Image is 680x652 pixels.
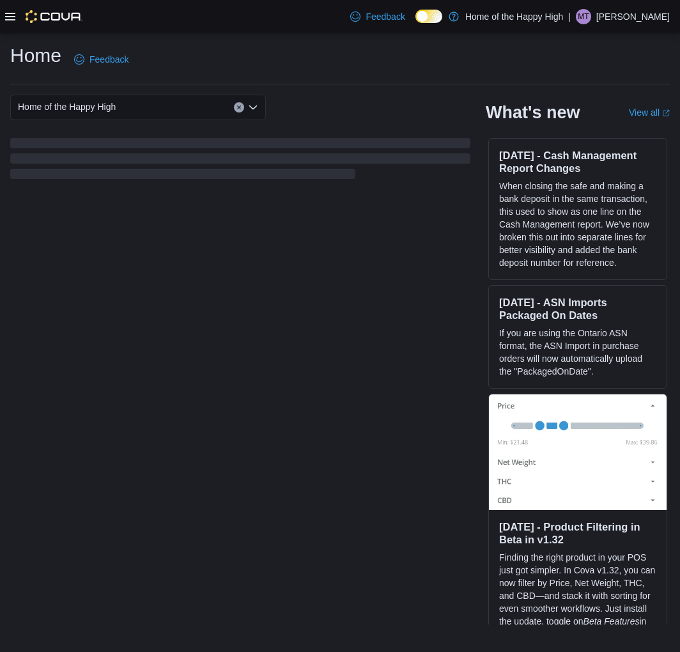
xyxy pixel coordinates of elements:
p: If you are using the Ontario ASN format, the ASN Import in purchase orders will now automatically... [499,327,656,378]
a: Feedback [69,47,134,72]
h2: What's new [486,102,580,123]
a: View allExternal link [629,107,670,118]
span: MT [578,9,589,24]
h1: Home [10,43,61,68]
span: Dark Mode [415,23,416,24]
h3: [DATE] - Cash Management Report Changes [499,149,656,175]
span: Feedback [89,53,128,66]
p: | [568,9,571,24]
h3: [DATE] - Product Filtering in Beta in v1.32 [499,520,656,546]
button: Clear input [234,102,244,113]
p: When closing the safe and making a bank deposit in the same transaction, this used to show as one... [499,180,656,269]
em: Beta Features [583,616,640,626]
input: Dark Mode [415,10,442,23]
a: Feedback [345,4,410,29]
svg: External link [662,109,670,117]
img: Cova [26,10,82,23]
span: Feedback [366,10,405,23]
span: Loading [10,141,470,182]
p: [PERSON_NAME] [596,9,670,24]
button: Open list of options [248,102,258,113]
h3: [DATE] - ASN Imports Packaged On Dates [499,296,656,322]
div: Maeryn Thrall [576,9,591,24]
span: Home of the Happy High [18,99,116,114]
p: Home of the Happy High [465,9,563,24]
